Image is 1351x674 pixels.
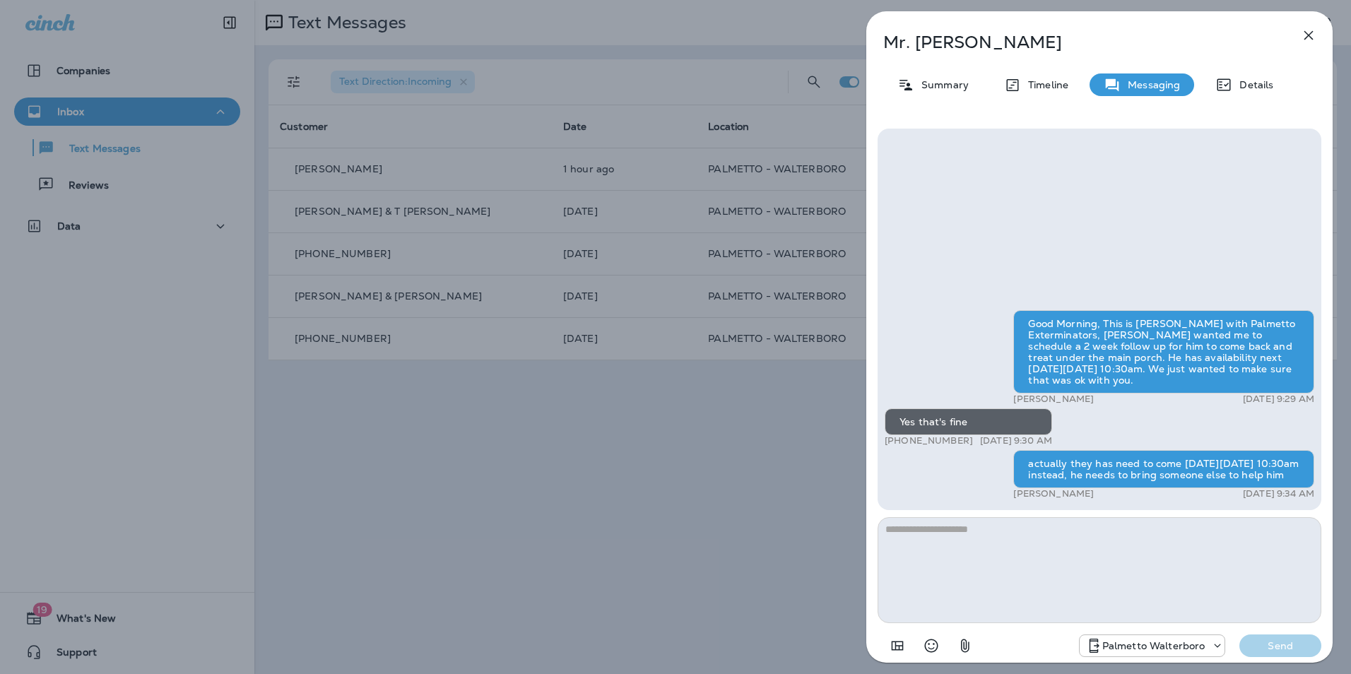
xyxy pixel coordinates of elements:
[1013,488,1094,499] p: [PERSON_NAME]
[885,408,1052,435] div: Yes that's fine
[980,435,1052,447] p: [DATE] 9:30 AM
[1013,450,1314,488] div: actually they has need to come [DATE][DATE] 10:30am instead, he needs to bring someone else to he...
[914,79,969,90] p: Summary
[1102,640,1205,651] p: Palmetto Walterboro
[1232,79,1273,90] p: Details
[883,32,1269,52] p: Mr. [PERSON_NAME]
[1243,394,1314,405] p: [DATE] 9:29 AM
[1013,394,1094,405] p: [PERSON_NAME]
[1013,310,1314,394] div: Good Morning, This is [PERSON_NAME] with Palmetto Exterminators, [PERSON_NAME] wanted me to sched...
[1080,637,1225,654] div: +1 (843) 549-4955
[917,632,945,660] button: Select an emoji
[1121,79,1180,90] p: Messaging
[1021,79,1068,90] p: Timeline
[885,435,973,447] p: [PHONE_NUMBER]
[1243,488,1314,499] p: [DATE] 9:34 AM
[883,632,912,660] button: Add in a premade template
